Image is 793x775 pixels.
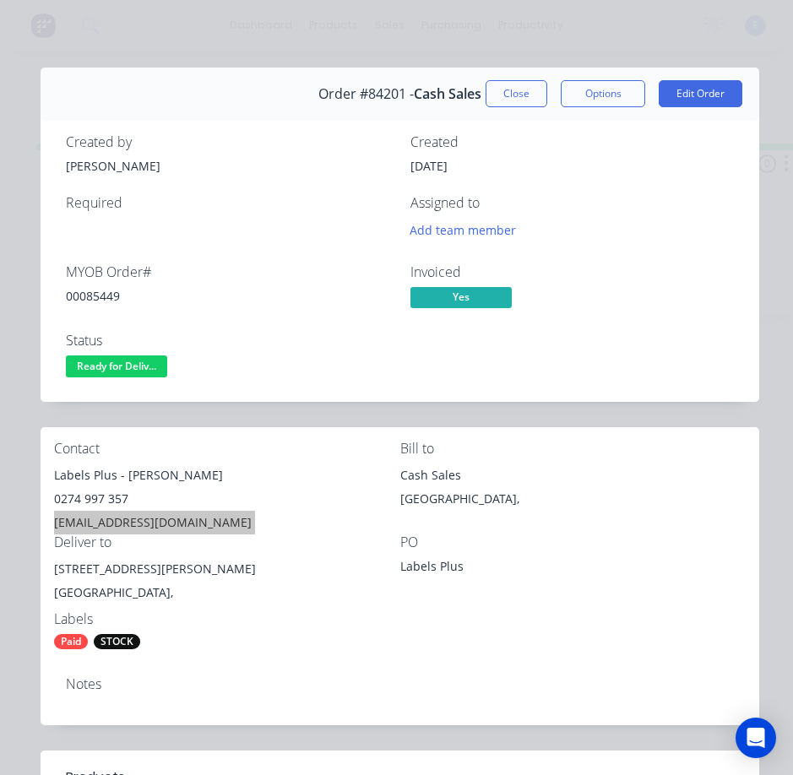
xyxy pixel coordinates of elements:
button: Options [561,80,645,107]
div: Contact [54,441,400,457]
button: Edit Order [659,80,742,107]
button: Add team member [400,219,524,241]
div: Status [66,333,390,349]
div: STOCK [94,634,140,649]
div: Required [66,195,390,211]
div: [STREET_ADDRESS][PERSON_NAME][GEOGRAPHIC_DATA], [54,557,400,611]
div: MYOB Order # [66,264,390,280]
div: Deliver to [54,534,400,550]
div: PO [400,534,747,550]
span: Ready for Deliv... [66,355,167,377]
div: Created by [66,134,390,150]
div: Invoiced [410,264,735,280]
button: Ready for Deliv... [66,355,167,381]
div: Bill to [400,441,747,457]
div: Notes [66,676,734,692]
div: Labels [54,611,400,627]
span: Cash Sales [414,86,481,102]
div: Open Intercom Messenger [736,718,776,758]
div: [EMAIL_ADDRESS][DOMAIN_NAME] [54,511,400,534]
div: Paid [54,634,88,649]
div: Cash Sales [400,463,747,487]
div: Cash Sales[GEOGRAPHIC_DATA], [400,463,747,518]
div: [STREET_ADDRESS][PERSON_NAME] [54,557,400,581]
div: Labels Plus - [PERSON_NAME] [54,463,400,487]
div: Labels Plus - [PERSON_NAME]0274 997 357[EMAIL_ADDRESS][DOMAIN_NAME] [54,463,400,534]
div: Labels Plus [400,557,611,581]
button: Close [486,80,547,107]
div: [PERSON_NAME] [66,157,390,175]
span: Order #84201 - [318,86,414,102]
div: [GEOGRAPHIC_DATA], [400,487,747,511]
div: 0274 997 357 [54,487,400,511]
div: [GEOGRAPHIC_DATA], [54,581,400,604]
span: Yes [410,287,512,308]
div: Created [410,134,735,150]
div: Assigned to [410,195,735,211]
span: [DATE] [410,158,448,174]
button: Add team member [410,219,525,241]
div: 00085449 [66,287,390,305]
